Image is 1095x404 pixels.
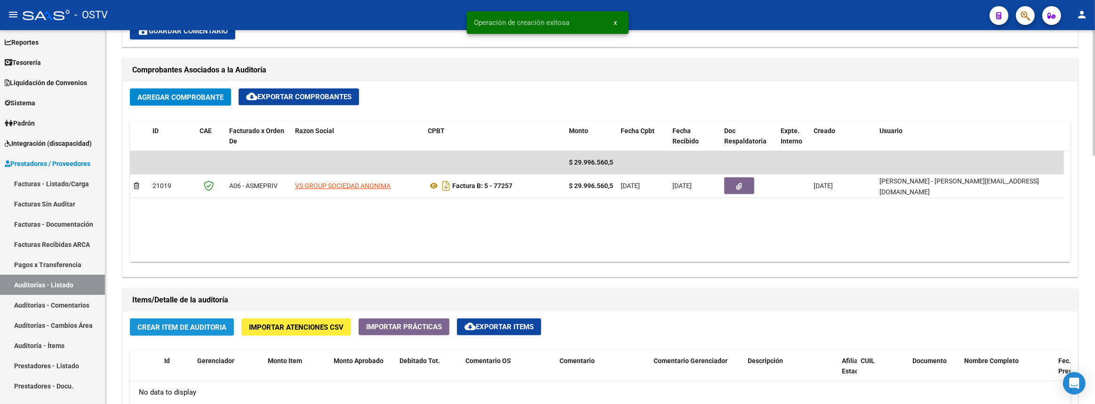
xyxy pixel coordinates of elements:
[960,351,1055,392] datatable-header-cell: Nombre Completo
[130,88,231,106] button: Agregar Comprobante
[5,78,87,88] span: Liquidación de Convenios
[672,127,699,145] span: Fecha Recibido
[137,27,228,35] span: Guardar Comentario
[569,127,588,135] span: Monto
[912,357,947,364] span: Documento
[330,351,396,392] datatable-header-cell: Monto Aprobado
[879,177,1039,196] span: [PERSON_NAME] - [PERSON_NAME][EMAIL_ADDRESS][DOMAIN_NAME]
[130,23,235,40] button: Guardar Comentario
[452,182,512,190] strong: Factura B: 5 - 77257
[424,121,565,152] datatable-header-cell: CPBT
[879,127,903,135] span: Usuario
[152,182,171,190] span: 21019
[720,121,777,152] datatable-header-cell: Doc Respaldatoria
[607,14,625,31] button: x
[132,293,1068,308] h1: Items/Detalle de la auditoría
[5,37,39,48] span: Reportes
[5,57,41,68] span: Tesorería
[396,351,462,392] datatable-header-cell: Debitado Tot.
[1058,357,1091,375] span: Fec. Prestación
[196,121,225,152] datatable-header-cell: CAE
[654,357,727,364] span: Comentario Gerenciador
[400,357,440,364] span: Debitado Tot.
[334,357,384,364] span: Monto Aprobado
[5,138,92,149] span: Integración (discapacidad)
[200,127,212,135] span: CAE
[291,121,424,152] datatable-header-cell: Razon Social
[246,93,352,101] span: Exportar Comprobantes
[838,351,857,392] datatable-header-cell: Afiliado Estado
[246,91,257,102] mat-icon: cloud_download
[359,318,449,335] button: Importar Prácticas
[724,127,767,145] span: Doc Respaldatoria
[559,357,595,364] span: Comentario
[465,357,511,364] span: Comentario OS
[152,127,159,135] span: ID
[569,158,617,166] span: $ 29.996.560,55
[428,127,445,135] span: CPBT
[777,121,810,152] datatable-header-cell: Expte. Interno
[249,323,344,332] span: Importar Atenciones CSV
[814,182,833,190] span: [DATE]
[193,351,264,392] datatable-header-cell: Gerenciador
[669,121,720,152] datatable-header-cell: Fecha Recibido
[457,318,541,335] button: Exportar Items
[268,357,302,364] span: Monto Item
[137,323,226,332] span: Crear Item de Auditoria
[617,121,669,152] datatable-header-cell: Fecha Cpbt
[614,18,617,27] span: x
[621,127,655,135] span: Fecha Cpbt
[781,127,802,145] span: Expte. Interno
[229,127,284,145] span: Facturado x Orden De
[876,121,1064,152] datatable-header-cell: Usuario
[474,18,570,27] span: Operación de creación exitosa
[650,351,744,392] datatable-header-cell: Comentario Gerenciador
[556,351,650,392] datatable-header-cell: Comentario
[842,357,865,375] span: Afiliado Estado
[1063,372,1086,395] div: Open Intercom Messenger
[295,127,334,135] span: Razon Social
[464,323,534,331] span: Exportar Items
[569,182,617,190] strong: $ 29.996.560,55
[5,98,35,108] span: Sistema
[160,351,193,392] datatable-header-cell: Id
[810,121,876,152] datatable-header-cell: Creado
[295,182,391,190] span: VS GROUP SOCIEDAD ANONIMA
[748,357,783,364] span: Descripción
[1076,9,1087,20] mat-icon: person
[964,357,1019,364] span: Nombre Completo
[440,178,452,193] i: Descargar documento
[672,182,692,190] span: [DATE]
[909,351,960,392] datatable-header-cell: Documento
[137,93,224,102] span: Agregar Comprobante
[366,323,442,331] span: Importar Prácticas
[5,118,35,128] span: Padrón
[565,121,617,152] datatable-header-cell: Monto
[462,351,556,392] datatable-header-cell: Comentario OS
[857,351,909,392] datatable-header-cell: CUIL
[5,158,90,169] span: Prestadores / Proveedores
[814,127,835,135] span: Creado
[621,182,640,190] span: [DATE]
[264,351,330,392] datatable-header-cell: Monto Item
[74,5,108,25] span: - OSTV
[744,351,838,392] datatable-header-cell: Descripción
[164,357,170,364] span: Id
[464,321,476,332] mat-icon: cloud_download
[225,121,291,152] datatable-header-cell: Facturado x Orden De
[229,182,278,190] span: A06 - ASMEPRIV
[197,357,234,364] span: Gerenciador
[130,318,234,336] button: Crear Item de Auditoria
[241,318,351,336] button: Importar Atenciones CSV
[149,121,196,152] datatable-header-cell: ID
[137,25,149,36] mat-icon: save
[8,9,19,20] mat-icon: menu
[861,357,875,364] span: CUIL
[132,63,1068,78] h1: Comprobantes Asociados a la Auditoría
[239,88,359,105] button: Exportar Comprobantes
